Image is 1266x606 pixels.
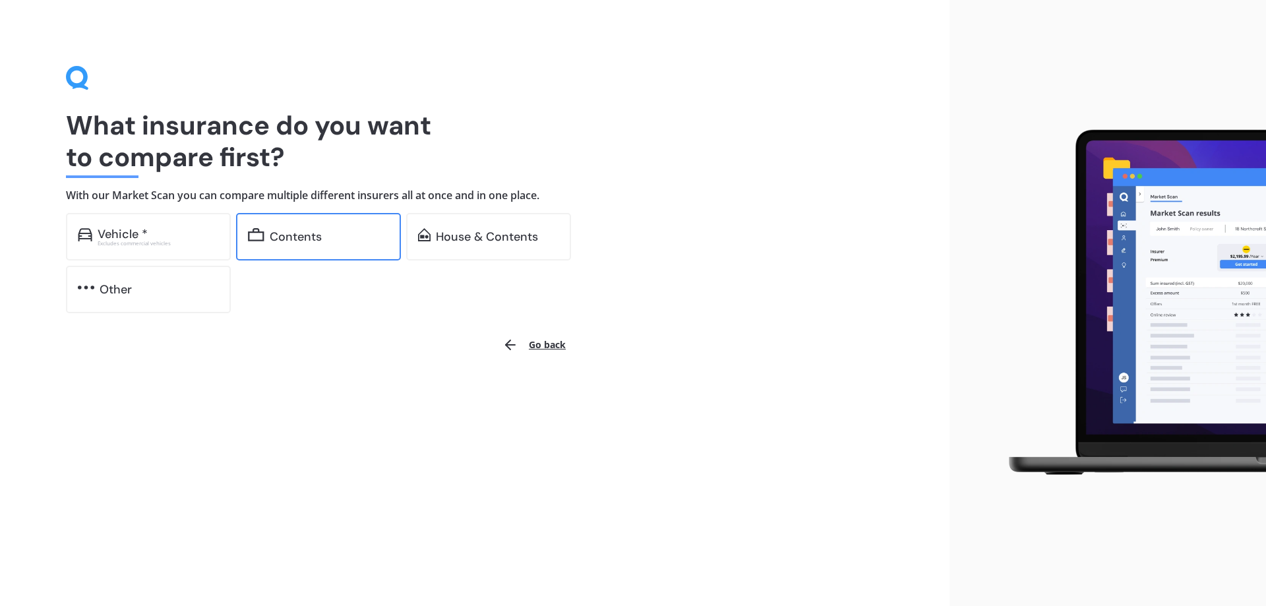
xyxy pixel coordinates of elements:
img: content.01f40a52572271636b6f.svg [248,228,264,241]
div: Vehicle * [98,227,148,241]
div: Excludes commercial vehicles [98,241,219,246]
div: Other [100,283,132,296]
img: laptop.webp [990,122,1266,485]
div: Contents [270,230,322,243]
img: other.81dba5aafe580aa69f38.svg [78,281,94,294]
h4: With our Market Scan you can compare multiple different insurers all at once and in one place. [66,189,884,202]
img: car.f15378c7a67c060ca3f3.svg [78,228,92,241]
img: home-and-contents.b802091223b8502ef2dd.svg [418,228,431,241]
button: Go back [495,329,574,361]
h1: What insurance do you want to compare first? [66,109,884,173]
div: House & Contents [436,230,538,243]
